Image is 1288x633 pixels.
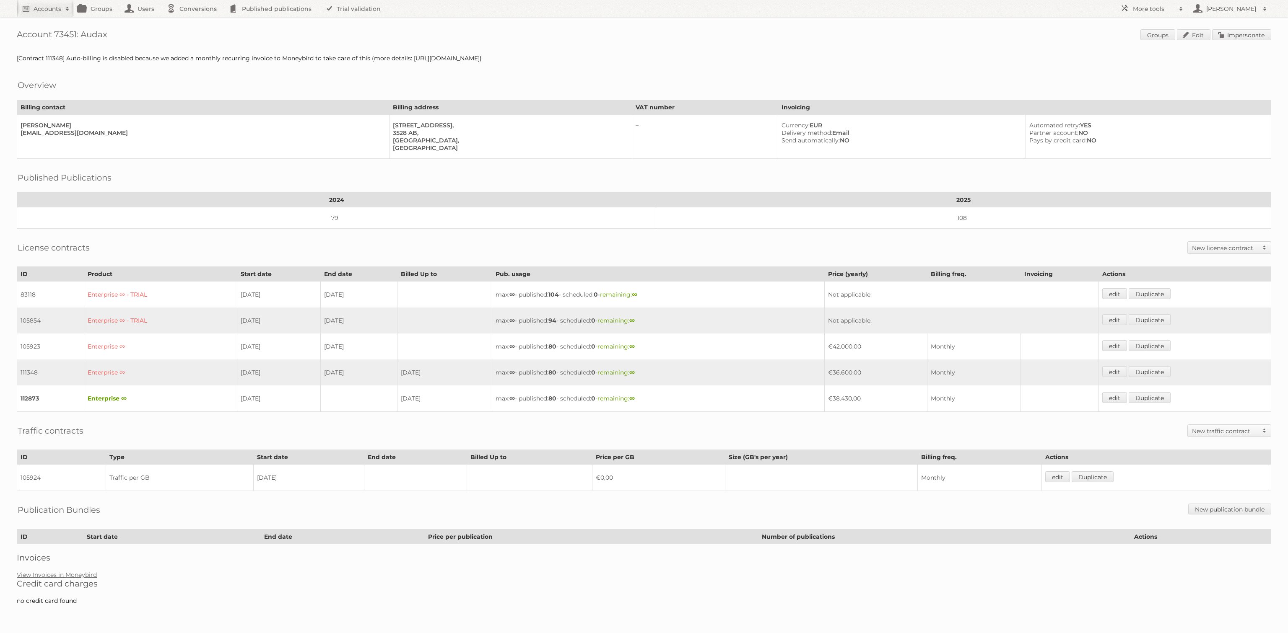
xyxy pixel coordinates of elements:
[629,395,635,402] strong: ∞
[17,207,656,229] td: 79
[17,465,106,491] td: 105924
[600,291,637,298] span: remaining:
[1133,5,1175,13] h2: More tools
[237,385,320,412] td: [DATE]
[1192,427,1258,435] h2: New traffic contract
[106,450,254,465] th: Type
[17,579,1271,589] h2: Credit card charges
[1042,450,1271,465] th: Actions
[1102,314,1127,325] a: edit
[393,137,625,144] div: [GEOGRAPHIC_DATA],
[84,333,237,359] td: Enterprise ∞
[17,267,84,282] th: ID
[492,307,825,333] td: max: - published: - scheduled: -
[320,307,397,333] td: [DATE]
[591,343,595,350] strong: 0
[825,307,1099,333] td: Not applicable.
[237,307,320,333] td: [DATE]
[825,359,927,385] td: €36.600,00
[84,307,237,333] td: Enterprise ∞ - TRIAL
[597,343,635,350] span: remaining:
[364,450,467,465] th: End date
[591,317,595,324] strong: 0
[83,530,261,544] th: Start date
[17,530,83,544] th: ID
[782,121,810,129] span: Currency:
[18,241,90,254] h2: License contracts
[17,450,106,465] th: ID
[390,100,632,115] th: Billing address
[1192,244,1258,252] h2: New license contract
[1029,137,1087,144] span: Pays by credit card:
[1188,504,1271,514] a: New publication bundle
[1258,425,1271,437] span: Toggle
[656,207,1271,229] td: 108
[492,333,825,359] td: max: - published: - scheduled: -
[1102,392,1127,403] a: edit
[393,129,625,137] div: 3528 AB,
[17,359,84,385] td: 111348
[632,291,637,298] strong: ∞
[1102,366,1127,377] a: edit
[21,129,382,137] div: [EMAIL_ADDRESS][DOMAIN_NAME]
[1029,129,1264,137] div: NO
[320,359,397,385] td: [DATE]
[17,100,390,115] th: Billing contact
[548,395,556,402] strong: 80
[1029,129,1078,137] span: Partner account:
[320,267,397,282] th: End date
[592,465,725,491] td: €0,00
[1204,5,1259,13] h2: [PERSON_NAME]
[492,385,825,412] td: max: - published: - scheduled: -
[725,450,917,465] th: Size (GB's per year)
[1131,530,1271,544] th: Actions
[594,291,598,298] strong: 0
[548,291,559,298] strong: 104
[1177,29,1210,40] a: Edit
[548,317,556,324] strong: 94
[492,359,825,385] td: max: - published: - scheduled: -
[825,267,927,282] th: Price (yearly)
[918,450,1042,465] th: Billing freq.
[17,29,1271,42] h1: Account 73451: Audax
[1258,242,1271,253] span: Toggle
[397,359,492,385] td: [DATE]
[18,171,112,184] h2: Published Publications
[632,115,778,159] td: –
[548,343,556,350] strong: 80
[1029,121,1264,129] div: YES
[592,450,725,465] th: Price per GB
[17,54,1271,62] div: [Contract 111348] Auto-billing is disabled because we added a monthly recurring invoice to Moneyb...
[237,282,320,308] td: [DATE]
[591,369,595,376] strong: 0
[509,343,515,350] strong: ∞
[18,79,56,91] h2: Overview
[927,385,1021,412] td: Monthly
[548,369,556,376] strong: 80
[84,267,237,282] th: Product
[261,530,425,544] th: End date
[237,267,320,282] th: Start date
[1129,288,1171,299] a: Duplicate
[1129,366,1171,377] a: Duplicate
[1129,340,1171,351] a: Duplicate
[492,282,825,308] td: max: - published: - scheduled: -
[825,333,927,359] td: €42.000,00
[84,282,237,308] td: Enterprise ∞ - TRIAL
[597,317,635,324] span: remaining:
[320,282,397,308] td: [DATE]
[758,530,1130,544] th: Number of publications
[425,530,758,544] th: Price per publication
[393,144,625,152] div: [GEOGRAPHIC_DATA]
[84,359,237,385] td: Enterprise ∞
[237,359,320,385] td: [DATE]
[1102,340,1127,351] a: edit
[1102,288,1127,299] a: edit
[782,137,1019,144] div: NO
[1188,425,1271,437] a: New traffic contract
[1188,242,1271,253] a: New license contract
[509,317,515,324] strong: ∞
[1129,314,1171,325] a: Duplicate
[509,291,515,298] strong: ∞
[1045,471,1070,482] a: edit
